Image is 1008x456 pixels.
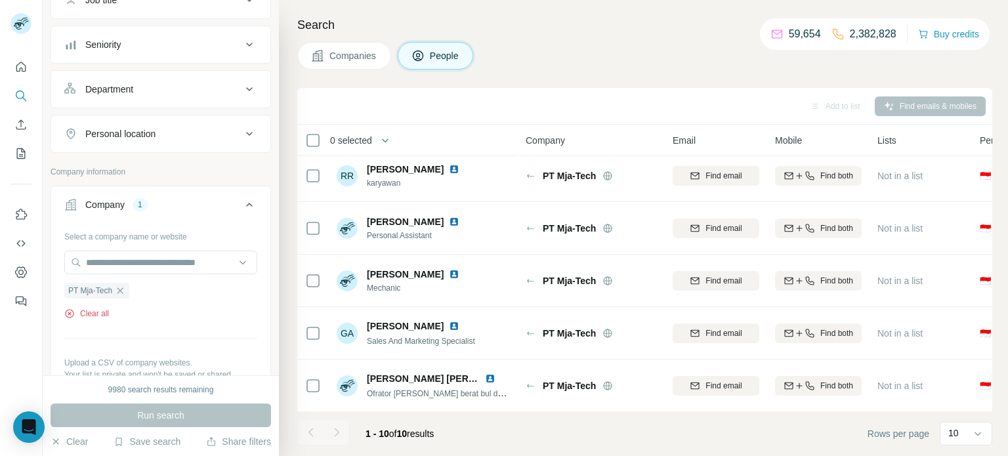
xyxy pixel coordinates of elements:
[85,127,156,140] div: Personal location
[337,375,358,396] img: Avatar
[980,222,991,235] span: 🇮🇩
[775,166,862,186] button: Find both
[850,26,896,42] p: 2,382,828
[673,271,759,291] button: Find email
[775,323,862,343] button: Find both
[820,170,853,182] span: Find both
[114,435,180,448] button: Save search
[877,134,896,147] span: Lists
[367,373,574,384] span: [PERSON_NAME] [PERSON_NAME] Amirkaltim
[430,49,460,62] span: People
[526,134,565,147] span: Company
[330,134,372,147] span: 0 selected
[337,165,358,186] div: RR
[397,428,408,439] span: 10
[367,177,475,189] span: karyawan
[877,276,923,286] span: Not in a list
[543,327,596,340] span: PT Mja-Tech
[10,142,31,165] button: My lists
[673,166,759,186] button: Find email
[775,376,862,396] button: Find both
[526,276,536,286] img: Logo of PT Mja-Tech
[68,285,112,297] span: PT Mja-Tech
[449,217,459,227] img: LinkedIn logo
[51,29,270,60] button: Seniority
[367,230,475,241] span: Personal Assistant
[10,289,31,313] button: Feedback
[10,84,31,108] button: Search
[918,25,979,43] button: Buy credits
[705,380,742,392] span: Find email
[980,379,991,392] span: 🇮🇩
[526,381,536,391] img: Logo of PT Mja-Tech
[673,134,696,147] span: Email
[775,134,802,147] span: Mobile
[526,328,536,339] img: Logo of PT Mja-Tech
[367,337,475,346] span: Sales And Marketing Specialist
[820,380,853,392] span: Find both
[367,268,444,281] span: [PERSON_NAME]
[10,260,31,284] button: Dashboard
[64,369,257,381] p: Your list is private and won't be saved or shared.
[85,38,121,51] div: Seniority
[673,376,759,396] button: Find email
[108,384,214,396] div: 9980 search results remaining
[51,118,270,150] button: Personal location
[367,215,444,228] span: [PERSON_NAME]
[877,381,923,391] span: Not in a list
[85,83,133,96] div: Department
[133,199,148,211] div: 1
[64,357,257,369] p: Upload a CSV of company websites.
[789,26,821,42] p: 59,654
[980,274,991,287] span: 🇮🇩
[367,163,444,176] span: [PERSON_NAME]
[64,308,109,320] button: Clear all
[820,222,853,234] span: Find both
[366,428,389,439] span: 1 - 10
[543,169,596,182] span: PT Mja-Tech
[705,222,742,234] span: Find email
[485,373,495,384] img: LinkedIn logo
[10,232,31,255] button: Use Surfe API
[337,218,358,239] img: Avatar
[64,226,257,243] div: Select a company name or website
[877,223,923,234] span: Not in a list
[705,327,742,339] span: Find email
[673,323,759,343] button: Find email
[877,328,923,339] span: Not in a list
[705,275,742,287] span: Find email
[868,427,929,440] span: Rows per page
[367,282,475,294] span: Mechanic
[543,222,596,235] span: PT Mja-Tech
[980,169,991,182] span: 🇮🇩
[543,379,596,392] span: PT Mja-Tech
[51,73,270,105] button: Department
[775,271,862,291] button: Find both
[367,388,543,398] span: Ofrator [PERSON_NAME] berat bul dozer eskapto
[13,411,45,443] div: Open Intercom Messenger
[206,435,271,448] button: Share filters
[820,275,853,287] span: Find both
[526,171,536,181] img: Logo of PT Mja-Tech
[526,223,536,234] img: Logo of PT Mja-Tech
[948,426,959,440] p: 10
[449,321,459,331] img: LinkedIn logo
[366,428,434,439] span: results
[10,113,31,136] button: Enrich CSV
[389,428,397,439] span: of
[51,166,271,178] p: Company information
[51,435,88,448] button: Clear
[449,269,459,280] img: LinkedIn logo
[85,198,125,211] div: Company
[705,170,742,182] span: Find email
[10,55,31,79] button: Quick start
[51,189,270,226] button: Company1
[775,218,862,238] button: Find both
[337,323,358,344] div: GA
[367,320,444,333] span: [PERSON_NAME]
[329,49,377,62] span: Companies
[337,270,358,291] img: Avatar
[449,164,459,175] img: LinkedIn logo
[673,218,759,238] button: Find email
[877,171,923,181] span: Not in a list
